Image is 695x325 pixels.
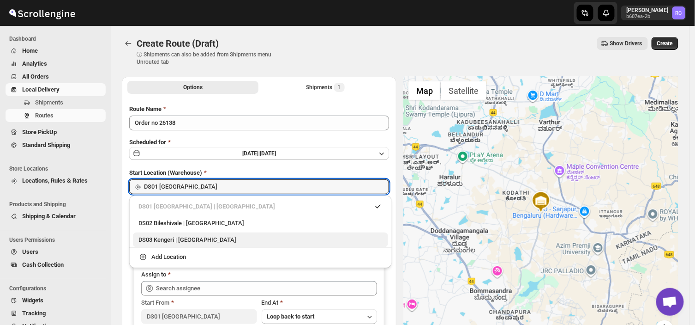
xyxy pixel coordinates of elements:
input: Search assignee [156,281,377,296]
div: End At [262,298,377,307]
span: Options [183,84,203,91]
p: ⓘ Shipments can also be added from Shipments menu Unrouted tab [137,51,282,66]
span: Shipments [35,99,63,106]
span: Analytics [22,60,47,67]
li: DS02 Bileshivale [129,214,392,231]
button: Create [652,37,678,50]
span: Start From [141,299,169,306]
button: Shipping & Calendar [6,210,106,223]
button: Locations, Rules & Rates [6,174,106,187]
span: Rahul Chopra [672,6,685,19]
span: Products and Shipping [9,201,106,208]
span: Standard Shipping [22,141,70,148]
button: Cash Collection [6,258,106,271]
span: 1 [338,84,341,91]
button: [DATE]|[DATE] [129,147,389,160]
div: DS03 Kengeri | [GEOGRAPHIC_DATA] [138,235,383,245]
p: b607ea-2b [627,14,669,19]
span: Route Name [129,105,162,112]
div: Shipments [306,83,345,92]
button: Selected Shipments [260,81,391,94]
span: Store PickUp [22,129,57,135]
span: Show Drivers [610,40,642,47]
button: Home [6,44,106,57]
p: [PERSON_NAME] [627,6,669,14]
input: Search location [144,179,389,194]
button: Users [6,245,106,258]
img: ScrollEngine [7,1,77,25]
span: [DATE] [260,150,276,157]
button: User menu [621,6,686,20]
span: Routes [35,112,54,119]
span: Dashboard [9,35,106,43]
button: Shipments [6,96,106,109]
li: DS03 Kengeri [129,231,392,248]
div: Add Location [151,252,186,262]
div: DS02 Bileshivale | [GEOGRAPHIC_DATA] [138,219,383,228]
span: Tracking [22,310,46,317]
span: Home [22,47,38,54]
li: DS01 Sarjapur [129,199,392,214]
span: Locations, Rules & Rates [22,177,88,184]
span: Widgets [22,297,43,304]
button: Routes [6,109,106,122]
div: Assign to [141,270,166,279]
span: Create Route (Draft) [137,38,219,49]
button: Show Drivers [597,37,648,50]
button: Widgets [6,294,106,307]
a: Open chat [656,288,684,316]
span: Configurations [9,285,106,292]
button: Show satellite imagery [441,81,486,100]
button: Tracking [6,307,106,320]
span: Users Permissions [9,236,106,244]
span: Loop back to start [267,313,315,320]
span: Start Location (Warehouse) [129,169,202,176]
button: Analytics [6,57,106,70]
span: Cash Collection [22,261,64,268]
span: Scheduled for [129,139,166,146]
span: All Orders [22,73,49,80]
span: Shipping & Calendar [22,213,76,220]
button: All Route Options [127,81,258,94]
text: RC [676,10,682,16]
button: All Orders [6,70,106,83]
button: Loop back to start [262,309,377,324]
span: [DATE] | [242,150,260,157]
button: Show street map [408,81,441,100]
div: DS01 [GEOGRAPHIC_DATA] | [GEOGRAPHIC_DATA] [138,202,383,211]
button: Routes [122,37,135,50]
span: Create [657,40,673,47]
input: Eg: Bengaluru Route [129,116,389,130]
span: Users [22,248,38,255]
span: Store Locations [9,165,106,172]
span: Local Delivery [22,86,60,93]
